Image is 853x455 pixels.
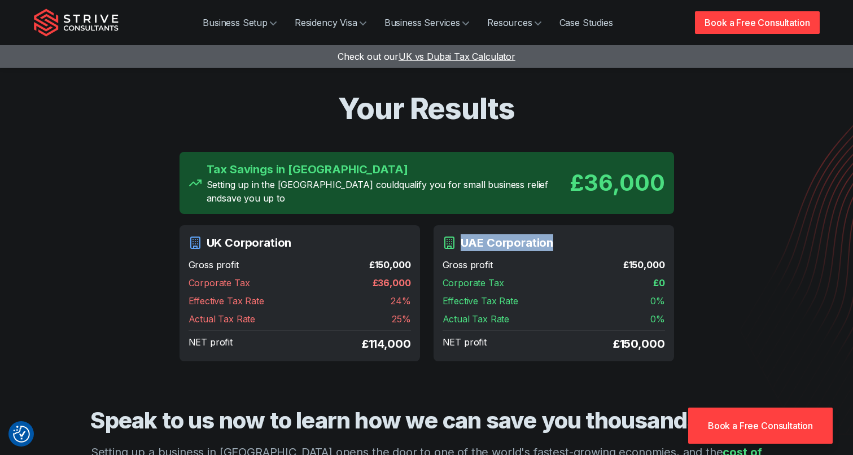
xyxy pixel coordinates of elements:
[189,276,250,290] span: Corporate Tax
[650,312,665,326] span: 0 %
[650,294,665,308] span: 0 %
[13,426,30,443] button: Consent Preferences
[79,406,775,435] h2: Speak to us now to learn how we can save you thousands in tax
[443,276,504,290] span: Corporate Tax
[688,408,833,444] a: Book a Free Consultation
[207,178,570,205] p: Setting up in the [GEOGRAPHIC_DATA] could qualify you for small business relief and save you up to
[478,11,550,34] a: Resources
[623,258,665,272] span: £ 150,000
[369,258,411,272] span: £ 150,000
[189,294,264,308] span: Effective Tax Rate
[443,294,518,308] span: Effective Tax Rate
[207,161,570,178] h3: Tax Savings in [GEOGRAPHIC_DATA]
[391,294,411,308] span: 24 %
[79,90,775,127] h1: Your Results
[375,11,478,34] a: Business Services
[443,312,510,326] span: Actual Tax Rate
[207,234,292,251] h3: UK Corporation
[286,11,375,34] a: Residency Visa
[34,8,119,37] img: Strive Consultants
[461,234,554,251] h3: UAE Corporation
[189,312,256,326] span: Actual Tax Rate
[13,426,30,443] img: Revisit consent button
[189,335,233,352] span: NET profit
[570,166,665,200] div: £ 36,000
[362,335,411,352] span: £ 114,000
[550,11,622,34] a: Case Studies
[613,335,665,352] span: £ 150,000
[189,258,239,272] span: Gross profit
[373,276,411,290] span: £ 36,000
[338,51,515,62] a: Check out ourUK vs Dubai Tax Calculator
[194,11,286,34] a: Business Setup
[443,258,493,272] span: Gross profit
[653,276,665,290] span: £ 0
[695,11,819,34] a: Book a Free Consultation
[399,51,515,62] span: UK vs Dubai Tax Calculator
[443,335,487,352] span: NET profit
[392,312,411,326] span: 25 %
